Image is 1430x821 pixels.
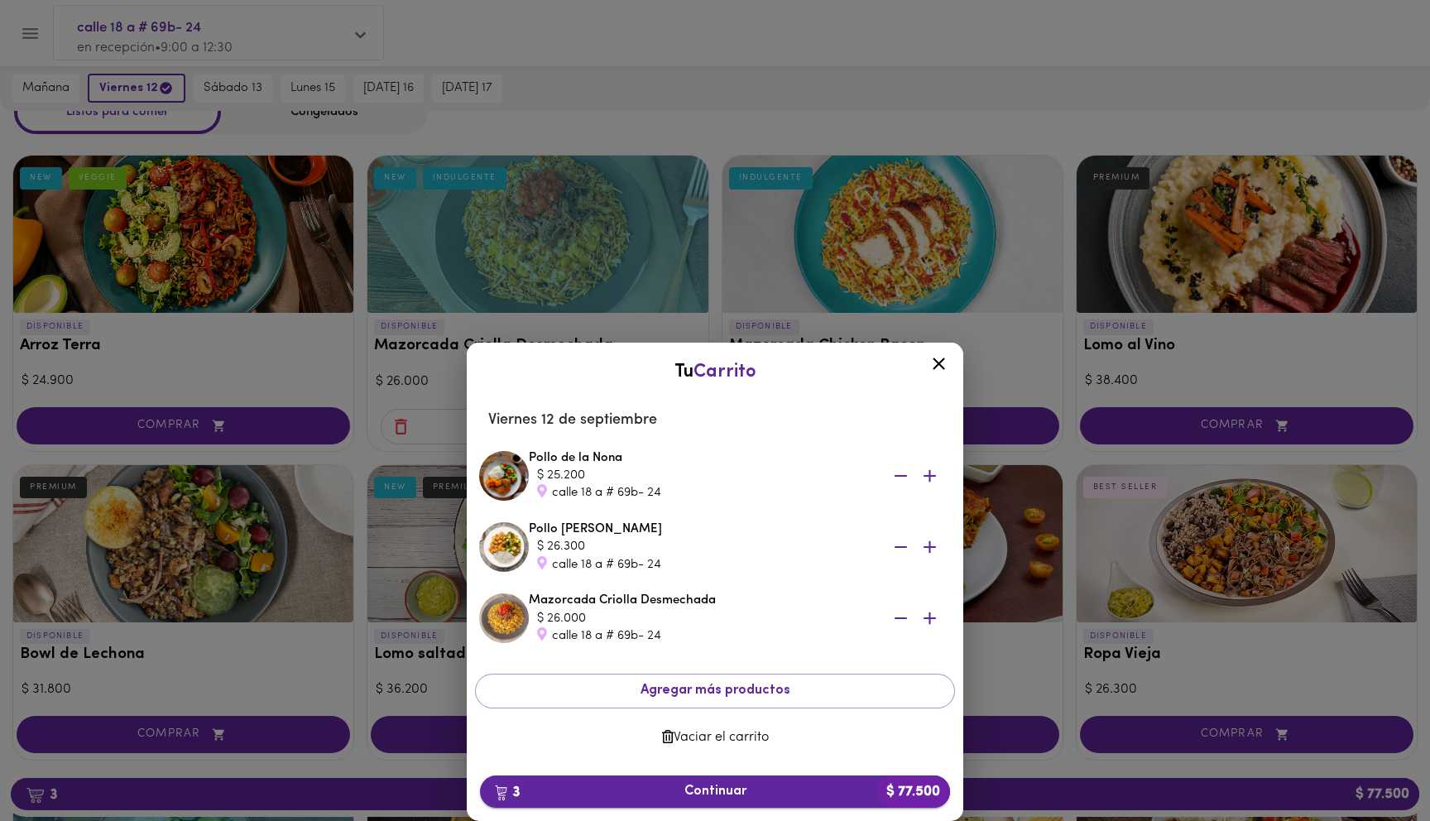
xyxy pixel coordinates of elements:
[693,362,756,382] span: Carrito
[537,627,868,645] div: calle 18 a # 69b- 24
[479,522,529,572] img: Pollo Tikka Massala
[480,775,950,808] button: 3Continuar$ 77.500
[488,730,942,746] span: Vaciar el carrito
[485,781,530,803] b: 3
[537,467,868,484] div: $ 25.200
[479,451,529,501] img: Pollo de la Nona
[495,785,507,801] img: cart.png
[876,775,950,808] b: $ 77.500
[537,556,868,574] div: calle 18 a # 69b- 24
[475,401,955,440] li: Viernes 12 de septiembre
[479,593,529,643] img: Mazorcada Criolla Desmechada
[489,683,941,699] span: Agregar más productos
[1334,725,1413,804] iframe: Messagebird Livechat Widget
[529,521,951,574] div: Pollo [PERSON_NAME]
[529,592,951,645] div: Mazorcada Criolla Desmechada
[475,674,955,708] button: Agregar más productos
[493,784,937,799] span: Continuar
[483,359,947,385] div: Tu
[537,610,868,627] div: $ 26.000
[475,722,955,754] button: Vaciar el carrito
[537,538,868,555] div: $ 26.300
[529,449,951,502] div: Pollo de la Nona
[537,484,868,502] div: calle 18 a # 69b- 24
